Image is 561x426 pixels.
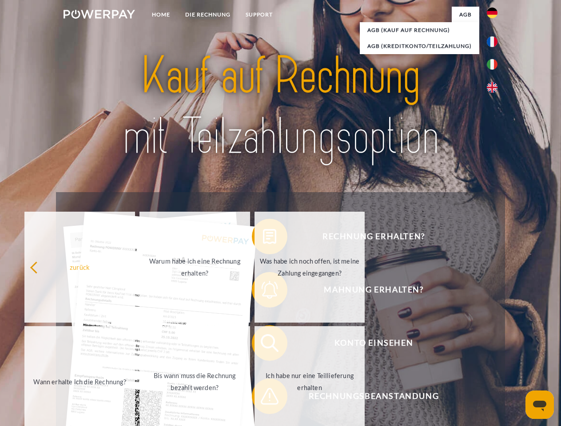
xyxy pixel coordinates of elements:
[260,255,360,279] div: Was habe ich noch offen, ist meine Zahlung eingegangen?
[255,212,365,323] a: Was habe ich noch offen, ist meine Zahlung eingegangen?
[487,59,497,70] img: it
[64,10,135,19] img: logo-powerpay-white.svg
[487,82,497,93] img: en
[487,8,497,18] img: de
[487,36,497,47] img: fr
[145,370,245,394] div: Bis wann muss die Rechnung bezahlt werden?
[178,7,238,23] a: DIE RECHNUNG
[260,370,360,394] div: Ich habe nur eine Teillieferung erhalten
[145,255,245,279] div: Warum habe ich eine Rechnung erhalten?
[30,375,130,387] div: Wann erhalte ich die Rechnung?
[452,7,479,23] a: agb
[144,7,178,23] a: Home
[360,22,479,38] a: AGB (Kauf auf Rechnung)
[360,38,479,54] a: AGB (Kreditkonto/Teilzahlung)
[525,390,554,419] iframe: Schaltfläche zum Öffnen des Messaging-Fensters
[238,7,280,23] a: SUPPORT
[30,261,130,273] div: zurück
[85,43,476,170] img: title-powerpay_de.svg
